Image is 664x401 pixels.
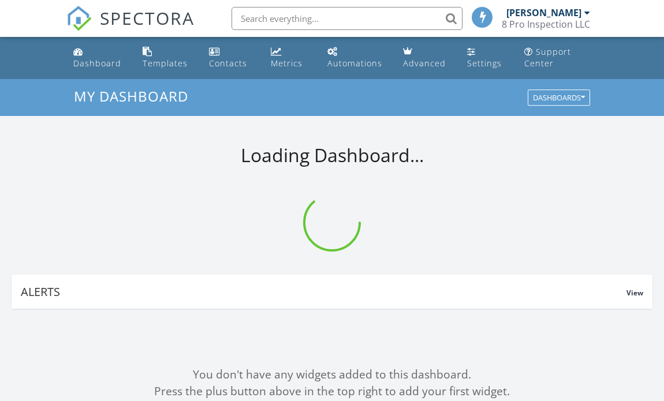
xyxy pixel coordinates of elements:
[524,46,571,69] div: Support Center
[66,16,195,40] a: SPECTORA
[502,18,590,30] div: 8 Pro Inspection LLC
[520,42,595,74] a: Support Center
[403,58,446,69] div: Advanced
[143,58,188,69] div: Templates
[533,94,585,102] div: Dashboards
[100,6,195,30] span: SPECTORA
[209,58,247,69] div: Contacts
[626,288,643,298] span: View
[138,42,196,74] a: Templates
[506,7,581,18] div: [PERSON_NAME]
[204,42,257,74] a: Contacts
[271,58,303,69] div: Metrics
[66,6,92,31] img: The Best Home Inspection Software - Spectora
[398,42,453,74] a: Advanced
[12,383,652,400] div: Press the plus button above in the top right to add your first widget.
[323,42,389,74] a: Automations (Basic)
[69,42,129,74] a: Dashboard
[266,42,314,74] a: Metrics
[327,58,382,69] div: Automations
[21,284,626,299] div: Alerts
[12,366,652,383] div: You don't have any widgets added to this dashboard.
[462,42,510,74] a: Settings
[528,90,590,106] button: Dashboards
[467,58,502,69] div: Settings
[73,58,121,69] div: Dashboard
[74,87,188,106] span: My Dashboard
[232,7,462,30] input: Search everything...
